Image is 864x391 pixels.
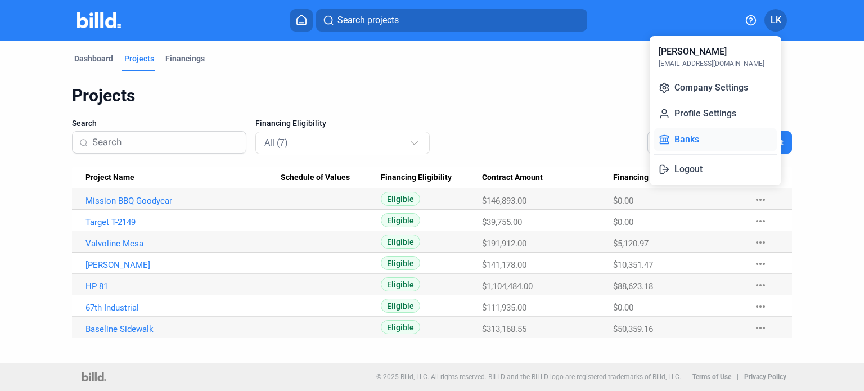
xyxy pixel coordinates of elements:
button: Banks [654,128,777,151]
div: [PERSON_NAME] [659,45,727,59]
div: [EMAIL_ADDRESS][DOMAIN_NAME] [659,59,764,69]
button: Profile Settings [654,102,777,125]
button: Logout [654,158,777,181]
button: Company Settings [654,77,777,99]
